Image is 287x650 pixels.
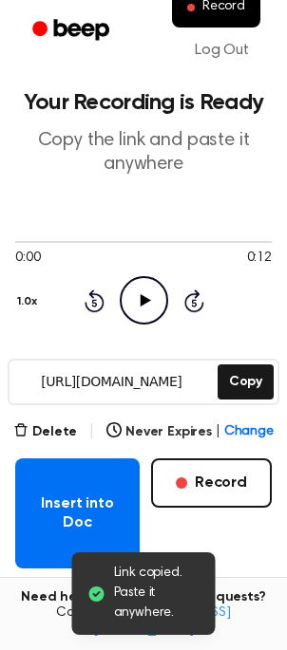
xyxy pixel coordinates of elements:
[151,458,272,508] button: Record
[15,129,272,176] p: Copy the link and paste it anywhere
[15,286,44,318] button: 1.0x
[93,606,231,637] a: [EMAIL_ADDRESS][DOMAIN_NAME]
[15,249,40,269] span: 0:00
[88,420,95,443] span: |
[247,249,272,269] span: 0:12
[114,564,201,623] span: Link copied. Paste it anywhere.
[13,422,77,442] button: Delete
[216,422,220,442] span: |
[11,605,276,639] span: Contact us
[15,458,140,568] button: Insert into Doc
[176,28,268,73] a: Log Out
[106,422,274,442] button: Never Expires|Change
[218,364,274,399] button: Copy
[19,12,126,49] a: Beep
[15,91,272,114] h1: Your Recording is Ready
[224,422,274,442] span: Change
